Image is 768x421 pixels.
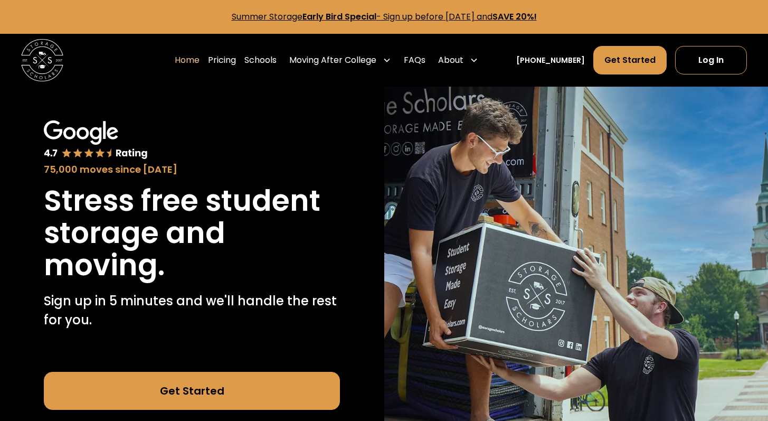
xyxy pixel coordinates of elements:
[516,55,585,66] a: [PHONE_NUMBER]
[175,45,200,75] a: Home
[285,45,395,75] div: Moving After College
[438,54,463,67] div: About
[492,11,537,23] strong: SAVE 20%!
[21,39,63,81] img: Storage Scholars main logo
[434,45,482,75] div: About
[44,120,147,160] img: Google 4.7 star rating
[244,45,277,75] a: Schools
[289,54,376,67] div: Moving After College
[44,185,340,281] h1: Stress free student storage and moving.
[404,45,425,75] a: FAQs
[675,46,747,74] a: Log In
[44,292,340,330] p: Sign up in 5 minutes and we'll handle the rest for you.
[44,162,340,176] div: 75,000 moves since [DATE]
[302,11,376,23] strong: Early Bird Special
[232,11,537,23] a: Summer StorageEarly Bird Special- Sign up before [DATE] andSAVE 20%!
[593,46,667,74] a: Get Started
[44,372,340,410] a: Get Started
[208,45,236,75] a: Pricing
